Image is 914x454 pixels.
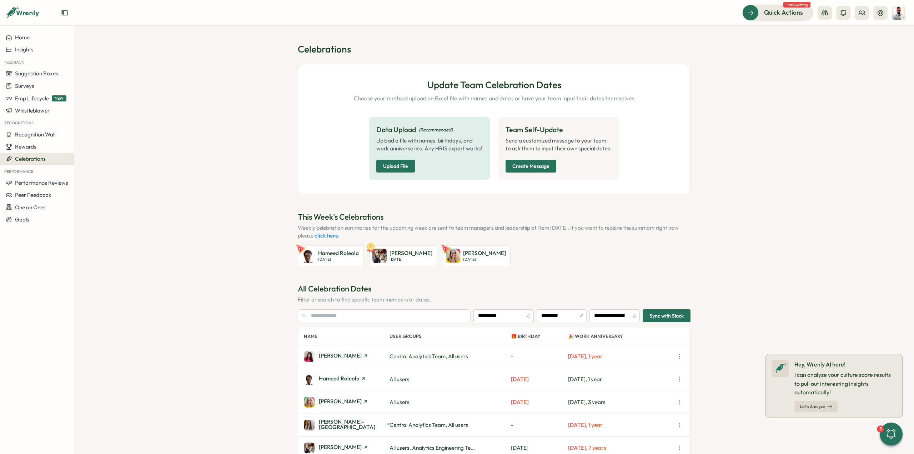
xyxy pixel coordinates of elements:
span: Suggestion Boxes [15,70,58,77]
span: All users, Analytics Engineering Te... [390,444,475,451]
span: All users [390,376,410,383]
p: Data Upload [376,124,483,135]
button: Sync with Slack [643,309,690,322]
p: [DATE], 3 years [568,398,674,406]
a: Hameed RoleolaHameed Roleola[DATE] [298,245,363,266]
img: Afsaneh Khanzadi [304,351,315,362]
a: Phill Spicer[PERSON_NAME] [304,443,390,453]
button: Create Message [506,160,556,173]
p: Hameed Roleola [318,249,359,257]
p: [DATE], 1 year [568,353,674,360]
button: click here [315,233,338,239]
p: Choose your method: upload an Excel file with names and dates or have your team input their dates... [354,94,634,103]
img: Phill Spicer [304,443,315,453]
button: 3 [880,423,903,445]
p: [DATE], 7 years [568,444,674,452]
span: Sync with Slack [649,310,684,322]
p: [DATE] [390,257,432,262]
img: Hameed Roleola [304,374,315,385]
button: Upload File [376,160,415,173]
p: - [511,421,568,429]
p: [DATE], 1 year [568,421,674,429]
img: Maya Sudden-Wheatley [304,420,315,430]
span: Let's Analyze [800,404,825,409]
p: [DATE], 1 year [568,375,674,383]
span: Whistleblower [15,107,50,114]
p: Hey, Wrenly AI here! [794,360,897,369]
p: Upload a file with names, birthdays, and work anniversaries. Any HRIS export works! [376,137,483,153]
p: [DATE] [463,257,506,262]
div: Weekly celebration summaries for the upcoming week are sent to team managers and leadership at 11... [298,224,690,240]
p: 🎁 Birthday [511,328,568,345]
span: NEW [52,95,66,101]
span: [PERSON_NAME] [319,444,362,450]
a: Hameed RoleolaHameed Roleola [304,374,390,385]
span: Rewards [15,143,36,150]
span: Recognition Wall [15,131,55,138]
p: - [511,353,568,360]
a: Jessica Buller[PERSON_NAME] [304,397,390,408]
a: Afsaneh Khanzadi[PERSON_NAME] [304,351,390,362]
span: Performance Reviews [15,179,68,186]
span: Home [15,34,30,41]
span: One on Ones [15,204,46,211]
a: Jessica Buller[PERSON_NAME][DATE] [443,245,511,266]
img: Randeep Rai [892,6,905,20]
span: (Recommended) [419,127,453,133]
span: Goals [15,216,29,223]
span: Peer Feedback [15,191,51,198]
img: Hameed Roleola [301,249,315,263]
span: All users [390,399,410,405]
span: [PERSON_NAME] [319,353,362,358]
span: Emp Lifecycle [15,95,49,102]
p: User Groups [390,328,511,345]
p: I can analyze your culture score results to pull out interesting insights automatically! [794,370,897,397]
span: Hameed Roleola [319,376,360,381]
p: [DATE] [511,398,568,406]
p: Name [304,328,390,345]
span: Celebrations [15,155,46,162]
span: 1 task waiting [783,2,810,8]
span: Quick Actions [764,8,803,17]
a: Maya Sudden-Wheatley[PERSON_NAME]-[GEOGRAPHIC_DATA] [304,419,390,431]
button: Quick Actions [742,5,813,20]
img: Jessica Buller [304,397,315,408]
text: 7 [370,244,372,249]
span: Insights [15,46,34,53]
p: Filter or search to find specific team members or dates. [298,296,690,304]
img: Jessica Buller [446,249,460,263]
h1: Celebrations [298,43,690,55]
p: [DATE] [318,257,359,262]
span: Central Analytics Team, All users [390,353,468,360]
img: Phill Spicer [372,249,387,263]
p: This Week's Celebrations [298,211,690,223]
span: Surveys [15,83,34,89]
span: [PERSON_NAME] [319,399,362,404]
div: 3 [877,425,884,433]
p: [DATE] [511,444,568,452]
span: Create Message [512,160,549,172]
p: Team Self-Update [506,124,612,135]
p: [PERSON_NAME] [390,249,432,257]
button: Expand sidebar [61,9,68,16]
span: Central Analytics Team, All users [390,421,468,428]
a: 7Phill Spicer[PERSON_NAME][DATE] [369,245,437,266]
h2: Update Team Celebration Dates [354,79,634,91]
p: 🎉 Work Anniversary [568,328,674,345]
p: Send a customized message to your team to ask them to input their own special dates. [506,137,612,153]
button: Let's Analyze [794,401,838,412]
p: [PERSON_NAME] [463,249,506,257]
h3: All Celebration Dates [298,283,690,294]
span: Upload File [383,160,408,172]
span: [PERSON_NAME]-[GEOGRAPHIC_DATA] [319,419,385,430]
p: [DATE] [511,375,568,383]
